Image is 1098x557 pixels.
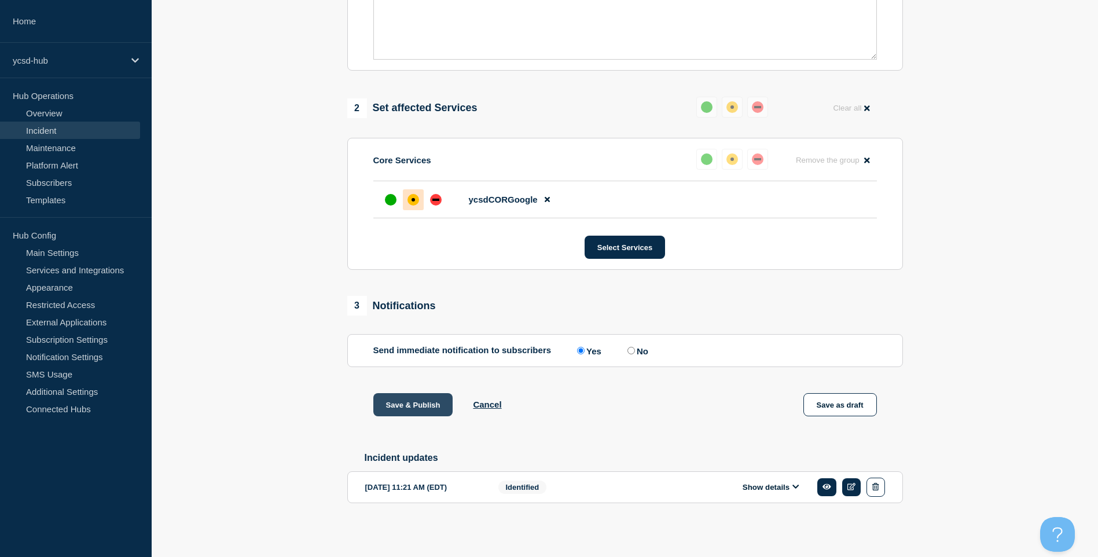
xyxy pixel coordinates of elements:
button: Show details [739,482,803,492]
div: down [752,153,763,165]
input: No [627,347,635,354]
div: affected [726,153,738,165]
input: Yes [577,347,585,354]
div: up [701,101,713,113]
button: affected [722,149,743,170]
div: up [385,194,396,206]
h2: Incident updates [365,453,903,463]
button: affected [722,97,743,118]
button: Cancel [473,400,501,409]
span: Identified [498,481,547,494]
button: Select Services [585,236,665,259]
iframe: Help Scout Beacon - Open [1040,517,1075,552]
button: Save as draft [803,393,877,416]
div: up [701,153,713,165]
button: Clear all [826,97,876,119]
span: 2 [347,98,367,118]
p: Core Services [373,155,431,165]
button: Save & Publish [373,393,453,416]
div: affected [726,101,738,113]
button: up [696,149,717,170]
p: Send immediate notification to subscribers [373,345,552,356]
div: affected [407,194,419,206]
div: Send immediate notification to subscribers [373,345,877,356]
div: Set affected Services [347,98,478,118]
button: Remove the group [789,149,877,171]
button: down [747,97,768,118]
label: No [625,345,648,356]
div: down [752,101,763,113]
span: Remove the group [796,156,860,164]
div: Notifications [347,296,436,316]
p: ycsd-hub [13,56,124,65]
button: down [747,149,768,170]
span: ycsdCORGoogle [469,195,538,204]
div: [DATE] 11:21 AM (EDT) [365,478,481,497]
span: 3 [347,296,367,316]
button: up [696,97,717,118]
div: down [430,194,442,206]
label: Yes [574,345,601,356]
